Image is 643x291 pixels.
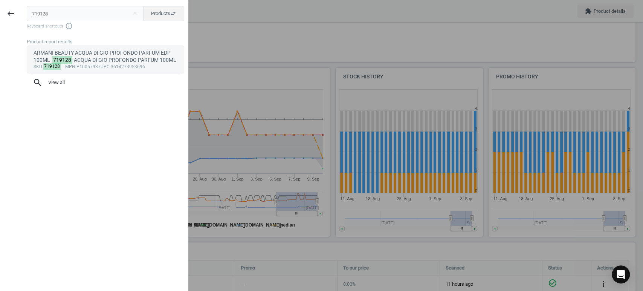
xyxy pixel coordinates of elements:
span: upc [101,64,110,69]
input: Enter the SKU or product name [27,6,144,21]
mark: 719128 [52,56,73,64]
div: Open Intercom Messenger [612,265,630,283]
i: info_outline [65,22,73,30]
div: : :P10057937 :3614273953696 [34,64,178,70]
button: searchView all [27,74,184,91]
mark: 719128 [43,63,61,70]
i: keyboard_backspace [6,9,15,18]
i: swap_horiz [170,11,176,17]
span: Products [151,10,176,17]
span: sku [34,64,42,69]
span: View all [33,78,178,87]
button: keyboard_backspace [2,5,20,23]
i: search [33,78,43,87]
span: Keyboard shortcuts [27,22,184,30]
span: mpn [65,64,75,69]
div: Product report results [27,38,188,45]
button: Productsswap_horiz [143,6,184,21]
div: ARMANI BEAUTY ACQUA DI GIO PROFONDO PARFUM EDP 100ML_ -ACQUA DI GIO PROFONDO PARFUM 100ML [34,49,178,64]
button: Close [129,10,141,17]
